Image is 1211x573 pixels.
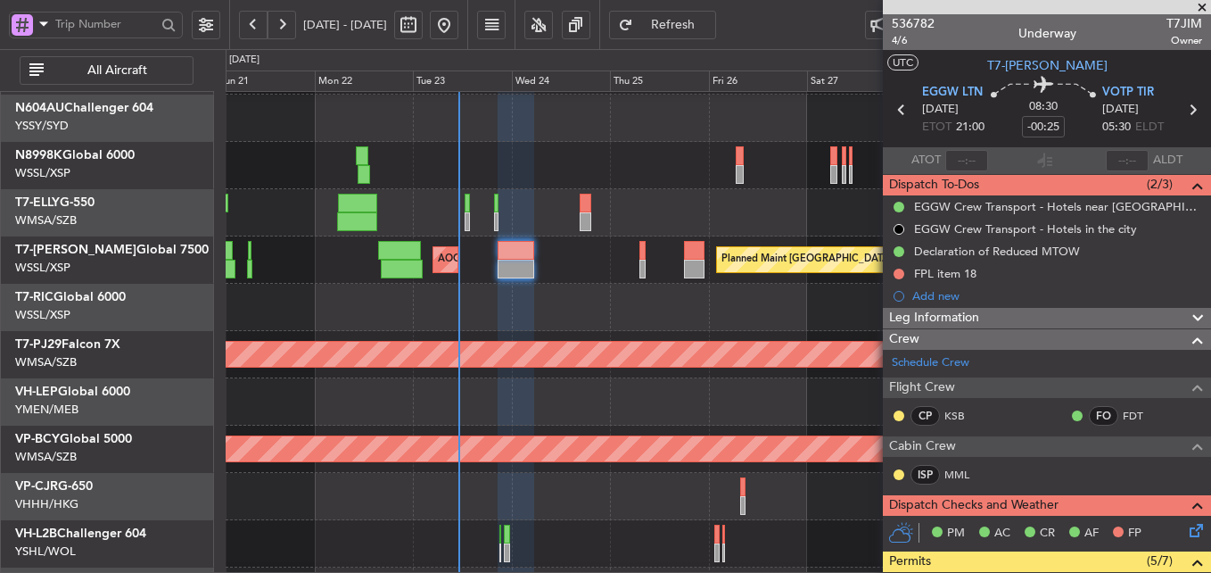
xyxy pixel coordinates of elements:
[20,56,194,85] button: All Aircraft
[1166,14,1202,33] span: T7JIM
[1147,552,1173,570] span: (5/7)
[892,354,969,372] a: Schedule Crew
[1102,119,1131,137] span: 05:30
[914,199,1202,214] div: EGGW Crew Transport - Hotels near [GEOGRAPHIC_DATA]
[15,260,70,276] a: WSSL/XSP
[944,408,984,424] a: KSB
[229,53,259,68] div: [DATE]
[15,196,60,209] span: T7-ELLY
[15,212,77,228] a: WMSA/SZB
[910,465,940,485] div: ISP
[15,102,64,114] span: N604AU
[15,544,76,560] a: YSHL/WOL
[889,329,919,350] span: Crew
[922,84,983,102] span: EGGW LTN
[15,480,58,493] span: VP-CJR
[15,291,54,303] span: T7-RIC
[889,495,1059,516] span: Dispatch Checks and Weather
[15,480,93,493] a: VP-CJRG-650
[55,11,156,37] input: Trip Number
[512,71,610,92] div: Wed 24
[1040,525,1055,543] span: CR
[15,433,132,445] a: VP-BCYGlobal 5000
[303,17,387,33] span: [DATE] - [DATE]
[216,71,314,92] div: Sun 21
[1084,525,1099,543] span: AF
[947,525,965,543] span: PM
[1147,175,1173,194] span: (2/3)
[944,467,984,483] a: MML
[1102,101,1139,119] span: [DATE]
[15,354,77,370] a: WMSA/SZB
[15,433,60,445] span: VP-BCY
[887,54,919,71] button: UTC
[15,102,153,114] a: N604AUChallenger 604
[1089,406,1118,426] div: FO
[47,64,187,77] span: All Aircraft
[438,246,638,273] div: AOG Maint London ([GEOGRAPHIC_DATA])
[994,525,1010,543] span: AC
[889,175,979,195] span: Dispatch To-Dos
[889,436,956,457] span: Cabin Crew
[15,291,126,303] a: T7-RICGlobal 6000
[889,552,931,572] span: Permits
[911,152,941,170] span: ATOT
[15,402,78,418] a: YMEN/MEB
[637,19,710,31] span: Refresh
[15,307,70,323] a: WSSL/XSP
[892,33,935,48] span: 4/6
[914,266,976,281] div: FPL item 18
[413,71,511,92] div: Tue 23
[15,338,62,351] span: T7-PJ29
[15,496,78,512] a: VHHH/HKG
[1135,119,1164,137] span: ELDT
[1102,84,1154,102] span: VOTP TIR
[922,101,959,119] span: [DATE]
[1123,408,1163,424] a: FDT
[15,386,130,398] a: VH-LEPGlobal 6000
[15,149,135,162] a: N8998KGlobal 6000
[987,56,1108,75] span: T7-[PERSON_NAME]
[914,244,1080,259] div: Declaration of Reduced MTOW
[15,527,57,540] span: VH-L2B
[315,71,413,92] div: Mon 22
[15,196,95,209] a: T7-ELLYG-550
[1018,24,1076,43] div: Underway
[15,149,62,162] span: N8998K
[1166,33,1202,48] span: Owner
[910,406,940,426] div: CP
[609,11,716,39] button: Refresh
[1128,525,1141,543] span: FP
[15,386,58,398] span: VH-LEP
[721,246,931,273] div: Planned Maint [GEOGRAPHIC_DATA] (Seletar)
[889,378,955,398] span: Flight Crew
[15,244,136,256] span: T7-[PERSON_NAME]
[1029,98,1058,116] span: 08:30
[15,244,209,256] a: T7-[PERSON_NAME]Global 7500
[956,119,984,137] span: 21:00
[922,119,951,137] span: ETOT
[15,165,70,181] a: WSSL/XSP
[15,449,77,465] a: WMSA/SZB
[15,527,146,540] a: VH-L2BChallenger 604
[912,288,1202,303] div: Add new
[889,308,979,328] span: Leg Information
[807,71,905,92] div: Sat 27
[892,14,935,33] span: 536782
[945,150,988,171] input: --:--
[709,71,807,92] div: Fri 26
[1153,152,1182,170] span: ALDT
[610,71,708,92] div: Thu 25
[15,118,69,134] a: YSSY/SYD
[15,338,120,351] a: T7-PJ29Falcon 7X
[914,221,1137,237] div: EGGW Crew Transport - Hotels in the city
